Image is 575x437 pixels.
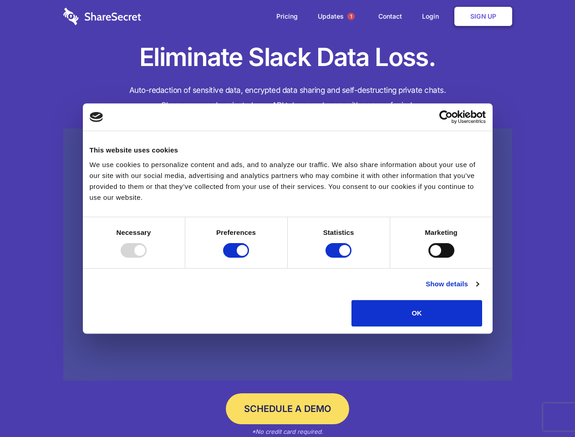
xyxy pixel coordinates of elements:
h4: Auto-redaction of sensitive data, encrypted data sharing and self-destructing private chats. Shar... [63,83,512,113]
em: *No credit card required. [252,428,323,435]
h1: Eliminate Slack Data Loss. [63,41,512,74]
a: Pricing [267,2,307,30]
a: Wistia video thumbnail [63,128,512,381]
img: logo [90,112,103,122]
strong: Necessary [117,229,151,236]
div: This website uses cookies [90,145,486,156]
button: OK [351,300,482,326]
strong: Marketing [425,229,458,236]
img: logo-wordmark-white-trans-d4663122ce5f474addd5e946df7df03e33cb6a1c49d2221995e7729f52c070b2.svg [63,8,141,25]
a: Show details [426,279,478,290]
a: Login [413,2,453,30]
div: We use cookies to personalize content and ads, and to analyze our traffic. We also share informat... [90,159,486,203]
strong: Preferences [216,229,256,236]
span: 1 [347,13,355,20]
a: Sign Up [454,7,512,26]
a: Schedule a Demo [226,393,349,424]
a: Usercentrics Cookiebot - opens in a new window [406,110,486,124]
a: Contact [369,2,411,30]
strong: Statistics [323,229,354,236]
